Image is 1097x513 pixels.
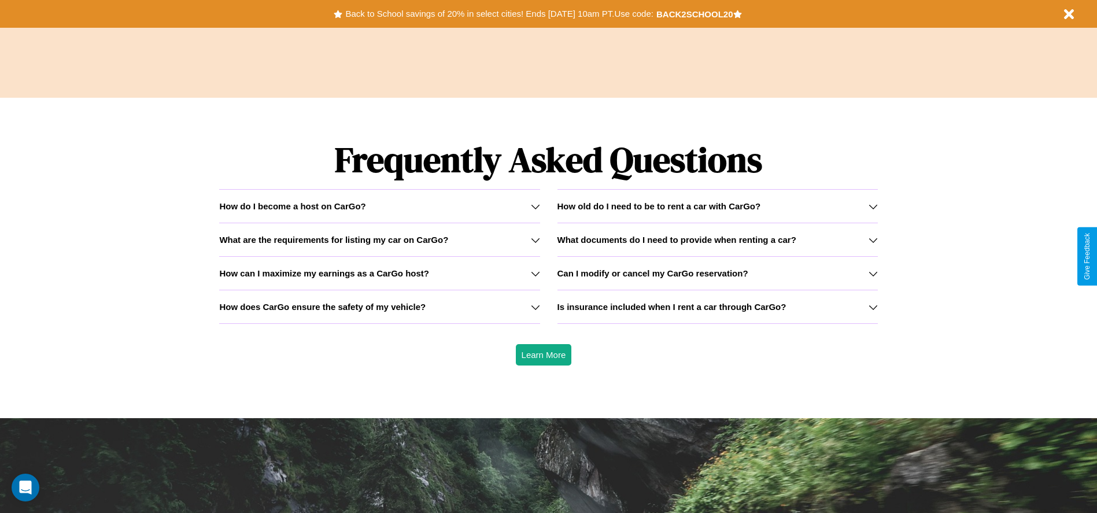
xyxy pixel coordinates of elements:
[557,302,786,312] h3: Is insurance included when I rent a car through CarGo?
[656,9,733,19] b: BACK2SCHOOL20
[12,474,39,501] div: Open Intercom Messenger
[219,130,877,189] h1: Frequently Asked Questions
[219,302,426,312] h3: How does CarGo ensure the safety of my vehicle?
[557,201,761,211] h3: How old do I need to be to rent a car with CarGo?
[219,235,448,245] h3: What are the requirements for listing my car on CarGo?
[219,268,429,278] h3: How can I maximize my earnings as a CarGo host?
[1083,233,1091,280] div: Give Feedback
[516,344,572,366] button: Learn More
[342,6,656,22] button: Back to School savings of 20% in select cities! Ends [DATE] 10am PT.Use code:
[557,235,796,245] h3: What documents do I need to provide when renting a car?
[557,268,748,278] h3: Can I modify or cancel my CarGo reservation?
[219,201,365,211] h3: How do I become a host on CarGo?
